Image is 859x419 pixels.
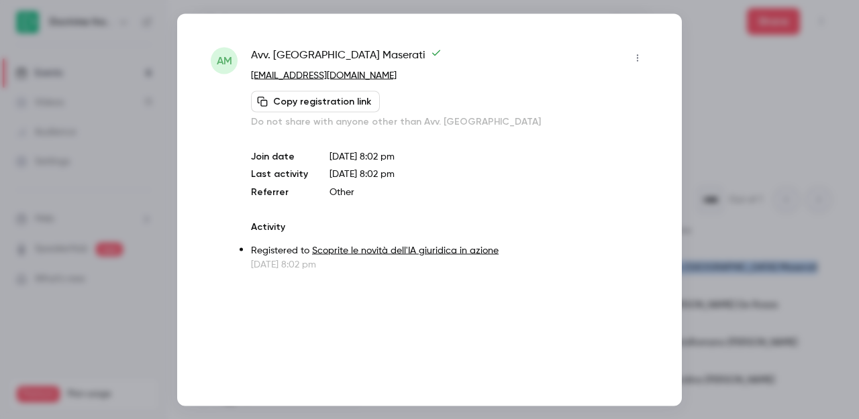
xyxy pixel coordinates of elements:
[330,169,395,178] span: [DATE] 8:02 pm
[251,243,648,257] p: Registered to
[251,47,442,68] span: Avv. [GEOGRAPHIC_DATA] Maserati
[251,149,308,163] p: Join date
[251,167,308,181] p: Last activity
[251,220,648,233] p: Activity
[251,70,397,80] a: [EMAIL_ADDRESS][DOMAIN_NAME]
[251,91,380,112] button: Copy registration link
[251,185,308,198] p: Referrer
[251,257,648,271] p: [DATE] 8:02 pm
[330,185,648,198] p: Other
[330,149,648,163] p: [DATE] 8:02 pm
[251,115,648,128] p: Do not share with anyone other than Avv. [GEOGRAPHIC_DATA]
[312,245,499,255] a: Scoprite le novità dell'IA giuridica in azione
[217,52,232,68] span: AM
